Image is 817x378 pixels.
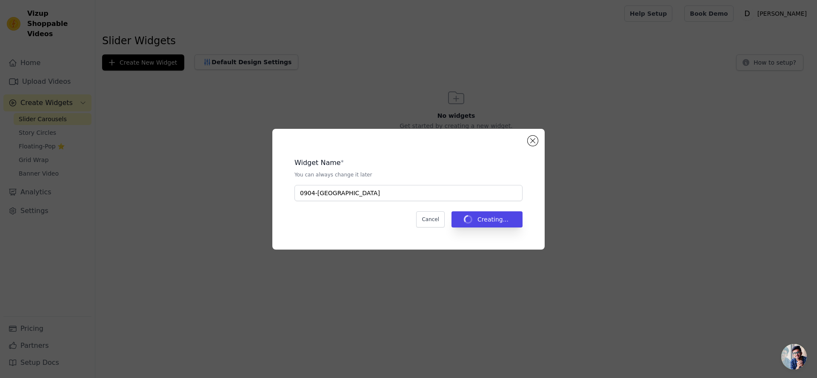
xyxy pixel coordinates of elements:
[451,211,523,227] button: Creating...
[528,136,538,146] button: Close modal
[294,158,341,168] legend: Widget Name
[416,211,445,227] button: Cancel
[781,344,807,369] a: 开放式聊天
[294,171,523,178] p: You can always change it later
